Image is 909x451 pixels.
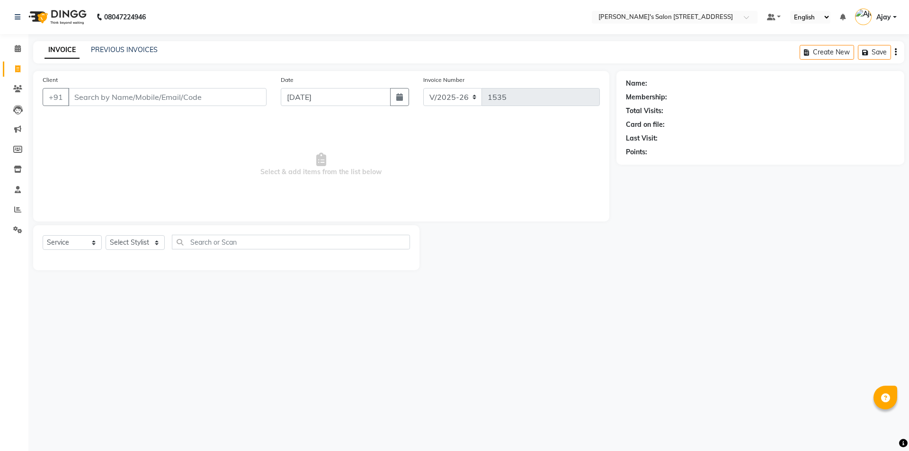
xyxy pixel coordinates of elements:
[45,42,80,59] a: INVOICE
[626,106,663,116] div: Total Visits:
[876,12,891,22] span: Ajay
[68,88,267,106] input: Search by Name/Mobile/Email/Code
[626,147,647,157] div: Points:
[91,45,158,54] a: PREVIOUS INVOICES
[423,76,464,84] label: Invoice Number
[626,92,667,102] div: Membership:
[855,9,872,25] img: Ajay
[281,76,294,84] label: Date
[626,133,658,143] div: Last Visit:
[800,45,854,60] button: Create New
[104,4,146,30] b: 08047224946
[858,45,891,60] button: Save
[172,235,410,249] input: Search or Scan
[43,88,69,106] button: +91
[869,413,900,442] iframe: chat widget
[43,117,600,212] span: Select & add items from the list below
[24,4,89,30] img: logo
[626,120,665,130] div: Card on file:
[43,76,58,84] label: Client
[626,79,647,88] div: Name:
